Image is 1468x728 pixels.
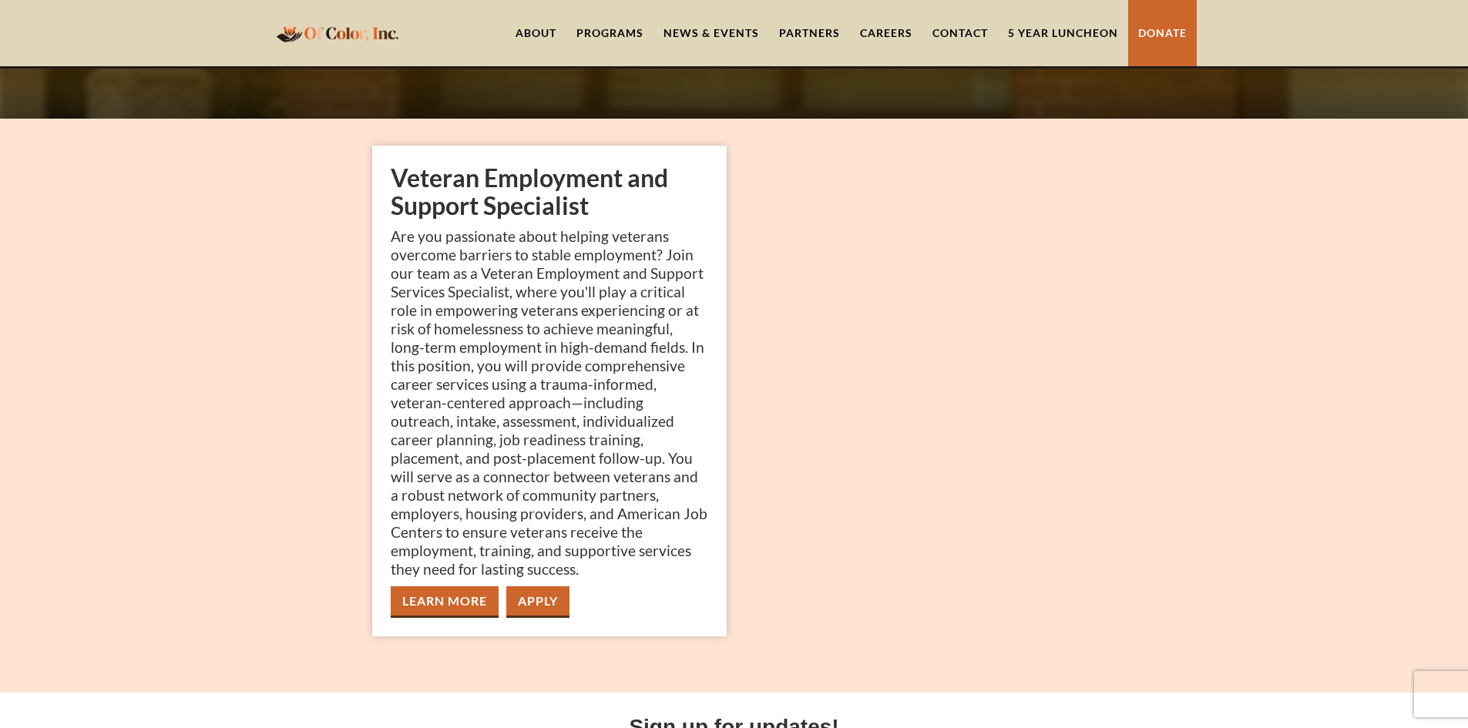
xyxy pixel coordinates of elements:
[391,227,708,579] p: Are you passionate about helping veterans overcome barriers to stable employment? Join our team a...
[391,586,499,618] a: Learn More
[506,586,569,618] a: Apply
[272,15,403,51] a: home
[391,164,708,220] h2: Veteran Employment and Support Specialist
[576,25,643,41] div: Programs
